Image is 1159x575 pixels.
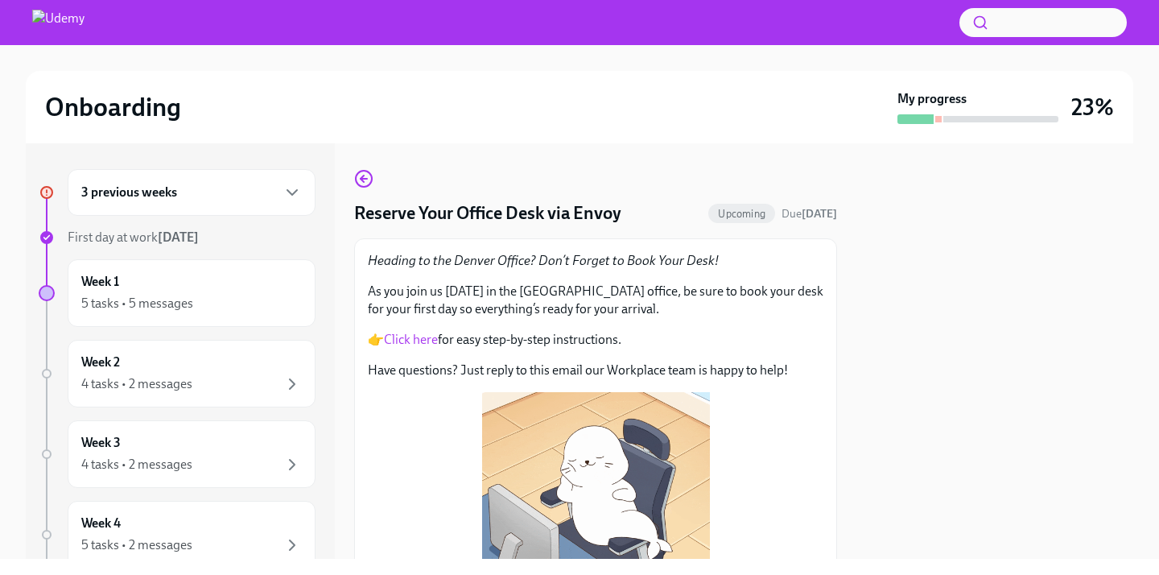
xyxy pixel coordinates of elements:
[81,536,192,554] div: 5 tasks • 2 messages
[782,206,837,221] span: August 30th, 2025 12:00
[368,253,719,268] em: Heading to the Denver Office? Don’t Forget to Book Your Desk!
[81,375,192,393] div: 4 tasks • 2 messages
[81,456,192,474] div: 4 tasks • 2 messages
[708,208,775,220] span: Upcoming
[1071,93,1114,122] h3: 23%
[68,230,199,245] span: First day at work
[782,207,837,221] span: Due
[68,169,316,216] div: 3 previous weeks
[368,331,823,349] p: 👉 for easy step-by-step instructions.
[368,283,823,318] p: As you join us [DATE] in the [GEOGRAPHIC_DATA] office, be sure to book your desk for your first d...
[39,501,316,569] a: Week 45 tasks • 2 messages
[32,10,85,35] img: Udemy
[45,91,181,123] h2: Onboarding
[81,184,177,201] h6: 3 previous weeks
[158,230,199,245] strong: [DATE]
[384,332,438,347] a: Click here
[802,207,837,221] strong: [DATE]
[81,434,121,452] h6: Week 3
[81,295,193,312] div: 5 tasks • 5 messages
[354,201,621,225] h4: Reserve Your Office Desk via Envoy
[39,259,316,327] a: Week 15 tasks • 5 messages
[81,515,121,532] h6: Week 4
[368,362,823,379] p: Have questions? Just reply to this email our Workplace team is happy to help!
[897,90,967,108] strong: My progress
[81,273,119,291] h6: Week 1
[39,420,316,488] a: Week 34 tasks • 2 messages
[81,354,120,371] h6: Week 2
[39,229,316,246] a: First day at work[DATE]
[39,340,316,407] a: Week 24 tasks • 2 messages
